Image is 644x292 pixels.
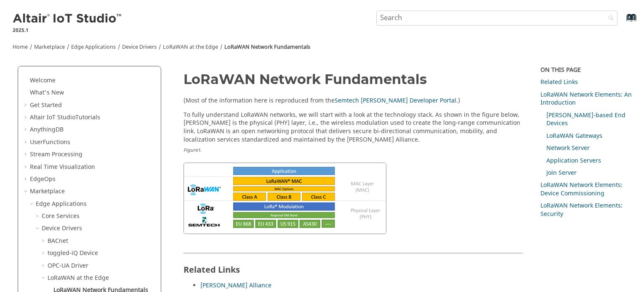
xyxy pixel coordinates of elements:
span: Expand toggled-iQ Device [41,249,48,258]
div: On this page [540,66,644,74]
a: Core Services [42,212,80,221]
a: Get Started [30,101,62,110]
a: What's New [30,88,64,97]
span: Figure [184,147,202,154]
a: LoRaWAN Network Elements: An Introduction [540,90,632,108]
span: . [200,147,202,154]
a: Edge Applications [71,43,116,51]
span: Expand UserFunctions [23,138,30,147]
a: LoRaWAN Gateways [546,132,602,140]
a: Device Drivers [122,43,157,51]
a: toggled-iQ Device [48,249,98,258]
div: To fully understand LoRaWAN networks, we will start with a look at the technology stack. As shown... [184,111,523,241]
a: Join Server [546,168,577,177]
a: LoRaWAN at the Edge [48,274,109,282]
a: EdgeOps [30,175,56,184]
p: (Most of the information here is reproduced from the .) [184,97,523,105]
a: OPC-UA Driver [48,261,88,270]
span: Expand Altair IoT StudioTutorials [23,113,30,122]
span: 1 [198,147,200,154]
img: lorawan_overview.png [184,163,386,234]
a: Welcome [30,76,56,85]
span: Collapse LoRaWAN at the Edge [41,274,48,282]
a: Edge Applications [36,200,87,208]
span: Functions [43,138,70,147]
a: Altair IoT StudioTutorials [30,113,100,122]
span: Collapse Device Drivers [35,224,42,233]
a: Device Drivers [42,224,82,233]
a: Go to index terms page [613,17,632,26]
span: Expand EdgeOps [23,175,30,184]
span: Expand AnythingDB [23,126,30,134]
img: Altair IoT Studio [13,12,123,26]
a: Marketplace [34,43,65,51]
a: Stream Processing [30,150,82,159]
span: Expand BACnet [41,237,48,245]
a: Semtech [PERSON_NAME] Developer Portal [335,96,456,105]
span: Expand OPC-UA Driver [41,262,48,270]
a: Application Servers [546,156,601,165]
a: BACnet [48,237,68,245]
a: UserFunctions [30,138,70,147]
a: [PERSON_NAME]-based End Devices [546,111,625,128]
h1: LoRaWAN Network Fundamentals [184,72,523,87]
a: LoRaWAN Network Elements: Device Commissioning [540,181,623,198]
span: Expand Core Services [35,212,42,221]
a: AnythingDB [30,125,64,134]
span: Collapse Edge Applications [29,200,36,208]
a: Network Server [546,144,590,153]
a: LoRaWAN at the Edge [163,43,218,51]
input: Search query [376,11,618,26]
button: Search [597,11,621,27]
a: Home [13,43,28,51]
span: Collapse Marketplace [23,187,30,196]
a: Related Links [540,78,578,87]
span: Expand Get Started [23,101,30,110]
span: Expand Stream Processing [23,150,30,159]
a: [PERSON_NAME] Alliance [200,281,271,290]
span: Expand Real Time Visualization [23,163,30,171]
a: Marketplace [30,187,65,196]
a: LoRaWAN Network Elements: Security [540,201,623,218]
p: 2025.1 [13,26,123,34]
h2: Related Links [184,253,523,279]
a: Real Time Visualization [30,163,95,171]
a: LoRaWAN Network Fundamentals [224,43,310,51]
span: Altair IoT Studio [30,113,75,122]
